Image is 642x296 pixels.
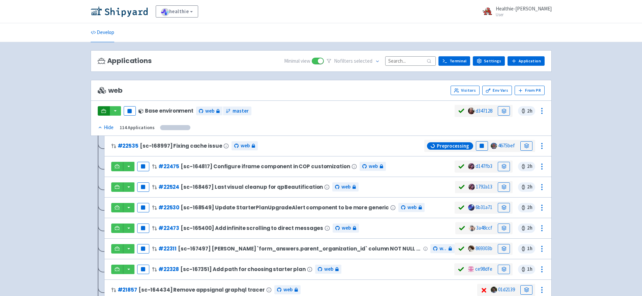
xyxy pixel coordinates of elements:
span: web [439,245,447,253]
span: [sc-167497] [PERSON_NAME] `form_answers.parent_organization_id` column NOT NULL [DEPLOY OFF HOURS] [178,246,422,251]
span: web [407,204,417,211]
span: web [241,142,250,150]
span: 2 h [518,203,535,212]
a: Develop [91,23,114,42]
span: web [342,224,351,232]
span: web [324,265,333,273]
span: web [205,107,214,115]
span: [sc-168997] Fixing cache issue [140,143,222,149]
a: #22475 [158,163,179,170]
a: 6b31a71 [476,204,492,210]
a: #22535 [118,142,139,149]
button: Pause [137,203,149,212]
span: master [233,107,249,115]
a: 01d2139 [498,286,515,293]
a: web [196,107,222,116]
div: Hide [98,124,114,131]
a: web [232,141,258,150]
span: web [98,87,123,94]
span: 2 h [518,106,535,116]
a: #21857 [118,286,137,293]
span: web [369,162,378,170]
button: Hide [98,124,114,131]
a: web [315,265,341,274]
div: 114 Applications [120,124,155,131]
button: Pause [137,162,149,171]
span: Minimal view [284,57,310,65]
a: ce98dfe [475,266,492,272]
a: #22524 [158,183,179,190]
span: Preprocessing [437,143,469,149]
a: web [430,244,455,253]
a: #22530 [158,204,179,211]
a: #22473 [158,225,179,232]
a: 869303b [476,245,492,251]
a: web [360,162,386,171]
span: web [283,286,293,294]
span: selected [354,58,372,64]
span: 1 h [518,265,535,274]
div: Base environment [139,108,193,114]
button: Pause [137,182,149,192]
button: Pause [476,141,488,151]
small: User [496,12,552,17]
button: From PR [515,86,545,95]
a: Settings [473,56,505,66]
img: Shipyard logo [91,6,148,17]
span: web [341,183,350,191]
a: #22311 [158,245,177,252]
a: Application [508,56,544,66]
a: web [274,285,301,294]
span: [sc-164817] Configure iframe component in COP customization [181,164,350,169]
span: [sc-165400] Add infinite scrolling to direct messages [181,225,323,231]
a: Visitors [451,86,480,95]
a: #22328 [158,266,179,273]
a: Terminal [438,56,470,66]
span: [sc-164434] Remove appsignal graphql tracer [139,287,265,293]
span: No filter s [334,57,372,65]
span: [sc-167351] Add path for choosing starter plan [180,266,306,272]
a: Healthie-[PERSON_NAME] User [478,6,552,17]
a: master [223,107,251,116]
a: healthie [156,5,198,18]
button: Pause [137,224,149,233]
a: 4675bef [498,142,515,149]
input: Search... [385,56,436,65]
a: Env Vars [482,86,512,95]
span: 2 h [518,224,535,233]
span: 2 h [518,182,535,192]
button: Pause [137,265,149,274]
span: 1 h [518,244,535,254]
a: web [398,203,425,212]
h3: Applications [98,57,152,65]
a: d347128 [476,108,492,114]
a: web [333,224,359,233]
button: Pause [124,106,136,116]
a: web [332,182,359,191]
button: Pause [137,244,149,254]
a: 3a48ccf [476,225,492,231]
span: [sc-168467] Last visual cleanup for qpBeautification [181,184,323,190]
span: [sc-168549] Update StarterPlanUpgradeAlert component to be more generic [181,205,389,210]
span: Healthie-[PERSON_NAME] [496,5,552,12]
a: d147fb3 [476,163,492,169]
a: 1792a13 [476,183,492,190]
span: 2 h [518,162,535,171]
